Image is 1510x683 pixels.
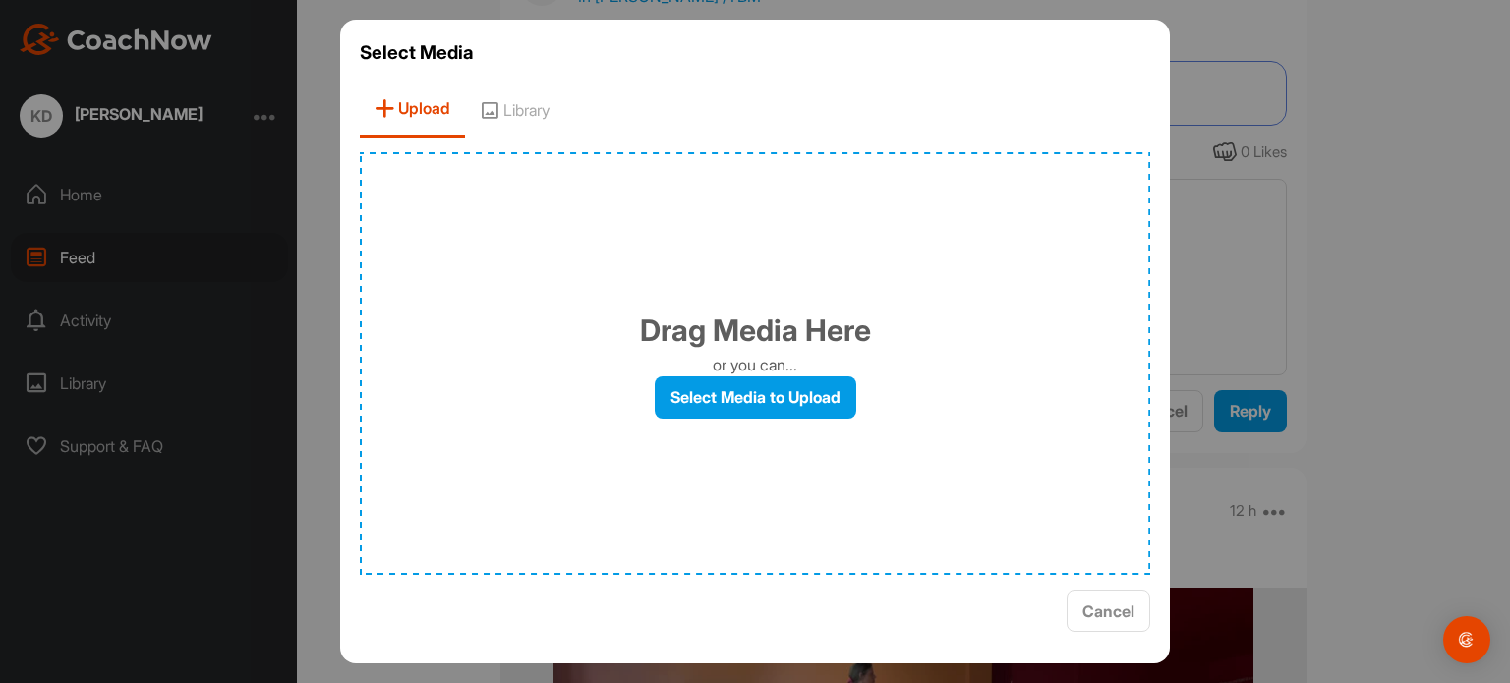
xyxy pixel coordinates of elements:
h1: Drag Media Here [640,309,871,353]
div: Open Intercom Messenger [1443,616,1490,663]
p: or you can... [713,353,797,376]
span: Library [465,82,564,138]
label: Select Media to Upload [655,376,856,419]
button: Cancel [1067,590,1150,632]
span: Upload [360,82,465,138]
h3: Select Media [360,39,1150,67]
span: Cancel [1082,601,1134,621]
